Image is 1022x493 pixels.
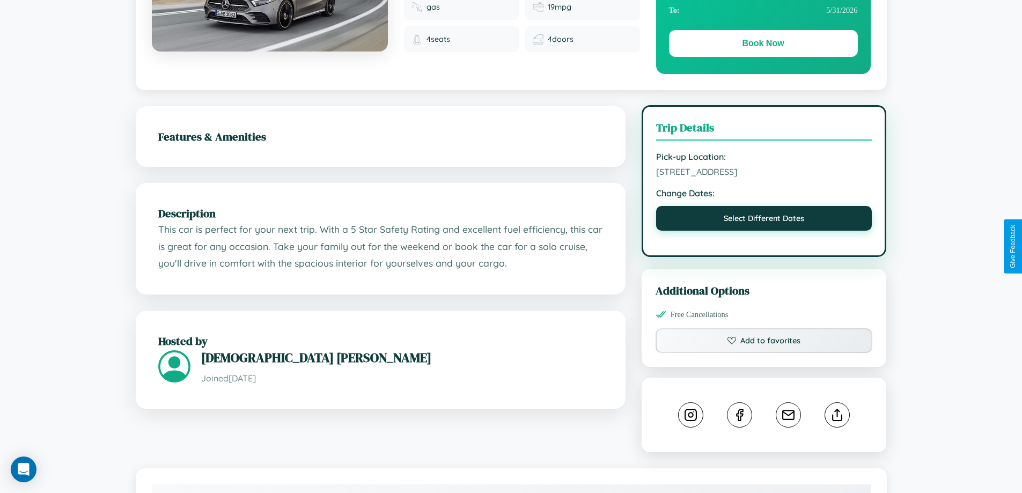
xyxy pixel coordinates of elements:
[158,205,603,221] h2: Description
[669,30,858,57] button: Book Now
[671,310,729,319] span: Free Cancellations
[656,120,872,141] h3: Trip Details
[533,2,543,12] img: Fuel efficiency
[656,328,873,353] button: Add to favorites
[411,2,422,12] img: Fuel type
[158,333,603,349] h2: Hosted by
[669,6,680,15] strong: To:
[158,221,603,272] p: This car is perfect for your next trip. With a 5 Star Safety Rating and excellent fuel efficiency...
[548,34,574,44] span: 4 doors
[656,206,872,231] button: Select Different Dates
[548,2,571,12] span: 19 mpg
[656,283,873,298] h3: Additional Options
[1009,225,1017,268] div: Give Feedback
[201,371,603,386] p: Joined [DATE]
[427,2,440,12] span: gas
[656,188,872,198] strong: Change Dates:
[669,2,858,19] div: 5 / 31 / 2026
[11,457,36,482] div: Open Intercom Messenger
[656,151,872,162] strong: Pick-up Location:
[427,34,450,44] span: 4 seats
[201,349,603,366] h3: [DEMOGRAPHIC_DATA] [PERSON_NAME]
[533,34,543,45] img: Doors
[411,34,422,45] img: Seats
[158,129,603,144] h2: Features & Amenities
[656,166,872,177] span: [STREET_ADDRESS]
